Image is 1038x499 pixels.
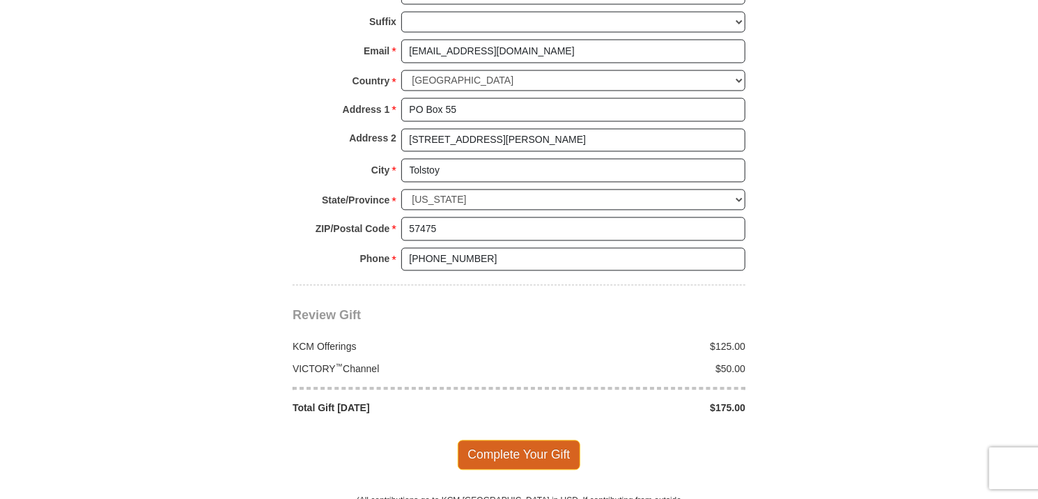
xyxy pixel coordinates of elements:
strong: Address 2 [349,129,396,148]
strong: ZIP/Postal Code [316,220,390,239]
strong: Phone [360,249,390,269]
strong: Suffix [369,12,396,31]
sup: ™ [336,362,343,371]
span: Complete Your Gift [458,440,581,470]
strong: Email [364,42,389,61]
strong: Country [353,72,390,91]
div: Total Gift [DATE] [286,401,520,415]
div: $50.00 [519,362,753,376]
div: VICTORY Channel [286,362,520,376]
strong: City [371,161,389,181]
strong: State/Province [322,191,389,210]
div: $125.00 [519,340,753,354]
div: $175.00 [519,401,753,415]
span: Review Gift [293,309,361,323]
div: KCM Offerings [286,340,520,354]
strong: Address 1 [343,100,390,120]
